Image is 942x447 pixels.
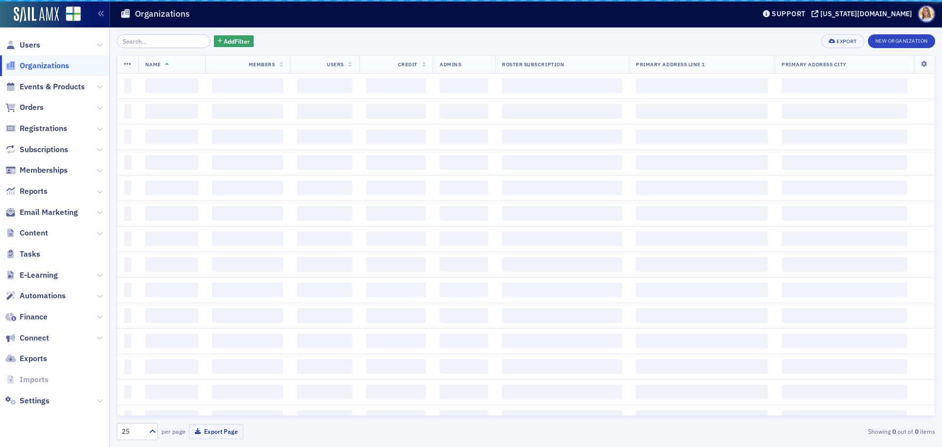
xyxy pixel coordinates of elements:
[124,181,131,195] span: ‌
[440,232,488,246] span: ‌
[297,410,352,425] span: ‌
[212,79,284,93] span: ‌
[440,104,488,119] span: ‌
[5,81,85,92] a: Events & Products
[297,104,352,119] span: ‌
[366,410,426,425] span: ‌
[502,155,622,170] span: ‌
[636,232,768,246] span: ‌
[636,104,768,119] span: ‌
[502,104,622,119] span: ‌
[440,359,488,374] span: ‌
[212,130,284,144] span: ‌
[212,206,284,221] span: ‌
[440,79,488,93] span: ‌
[20,123,67,134] span: Registrations
[297,130,352,144] span: ‌
[145,334,198,348] span: ‌
[20,207,78,218] span: Email Marketing
[636,359,768,374] span: ‌
[145,283,198,297] span: ‌
[782,130,907,144] span: ‌
[297,308,352,323] span: ‌
[366,334,426,348] span: ‌
[5,40,40,51] a: Users
[782,61,847,68] span: Primary Address City
[868,36,935,45] a: New Organization
[5,102,44,113] a: Orders
[440,130,488,144] span: ‌
[124,283,131,297] span: ‌
[636,283,768,297] span: ‌
[440,334,488,348] span: ‌
[636,385,768,399] span: ‌
[20,81,85,92] span: Events & Products
[297,334,352,348] span: ‌
[124,206,131,221] span: ‌
[890,427,897,436] strong: 0
[440,308,488,323] span: ‌
[502,385,622,399] span: ‌
[782,104,907,119] span: ‌
[212,359,284,374] span: ‌
[14,7,59,23] img: SailAMX
[636,79,768,93] span: ‌
[440,61,461,68] span: Admins
[782,79,907,93] span: ‌
[161,427,185,436] label: per page
[5,144,68,155] a: Subscriptions
[59,6,81,23] a: View Homepage
[212,104,284,119] span: ‌
[212,308,284,323] span: ‌
[820,9,912,18] div: [US_STATE][DOMAIN_NAME]
[20,60,69,71] span: Organizations
[502,206,622,221] span: ‌
[636,410,768,425] span: ‌
[502,359,622,374] span: ‌
[440,385,488,399] span: ‌
[772,9,806,18] div: Support
[782,385,907,399] span: ‌
[913,427,920,436] strong: 0
[440,181,488,195] span: ‌
[145,104,198,119] span: ‌
[297,181,352,195] span: ‌
[145,79,198,93] span: ‌
[249,61,275,68] span: Members
[122,426,143,437] div: 25
[20,353,47,364] span: Exports
[366,104,426,119] span: ‌
[212,155,284,170] span: ‌
[5,249,40,260] a: Tasks
[502,283,622,297] span: ‌
[212,283,284,297] span: ‌
[782,181,907,195] span: ‌
[20,395,50,406] span: Settings
[135,8,190,20] h1: Organizations
[212,257,284,272] span: ‌
[20,270,58,281] span: E-Learning
[124,385,131,399] span: ‌
[502,410,622,425] span: ‌
[124,359,131,374] span: ‌
[502,79,622,93] span: ‌
[5,60,69,71] a: Organizations
[145,257,198,272] span: ‌
[636,155,768,170] span: ‌
[20,40,40,51] span: Users
[502,334,622,348] span: ‌
[440,410,488,425] span: ‌
[366,181,426,195] span: ‌
[782,308,907,323] span: ‌
[868,34,935,48] button: New Organization
[212,232,284,246] span: ‌
[297,385,352,399] span: ‌
[212,410,284,425] span: ‌
[124,308,131,323] span: ‌
[502,130,622,144] span: ‌
[124,155,131,170] span: ‌
[5,353,47,364] a: Exports
[5,395,50,406] a: Settings
[440,283,488,297] span: ‌
[117,34,210,48] input: Search…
